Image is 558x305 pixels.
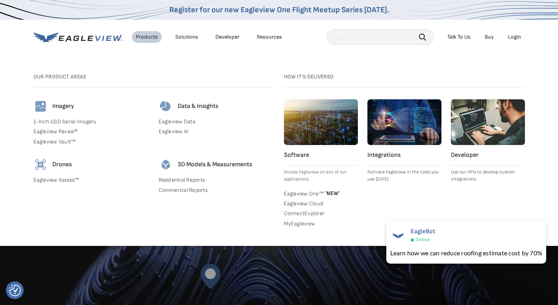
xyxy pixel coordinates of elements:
input: Search [327,29,434,45]
h4: Software [284,151,358,159]
a: Developer [215,33,239,41]
p: Access Eagleview on any of our applications. [284,169,358,183]
p: Use our APIs to develop custom integrations. [451,169,525,183]
img: imagery-icon.svg [33,99,48,113]
h3: Our Product Areas [33,73,274,80]
a: MyEagleview [284,220,358,227]
a: Eagleview AI [159,128,274,135]
p: Activate Eagleview in the tools you use [DATE]. [367,169,441,183]
a: Register for our new Eagleview One Flight Meetup Series [DATE]. [169,5,389,15]
img: EagleBot [390,228,406,244]
a: Eagleview Reveal® [33,128,149,135]
span: NEW [323,190,340,197]
div: Resources [257,33,282,41]
a: Integrations Activate Eagleview in the tools you use [DATE]. [367,99,441,183]
div: Learn how we can reduce roofing estimate cost by 70% [390,248,542,258]
h4: Imagery [52,102,74,110]
span: Online [416,237,430,243]
a: 1-Inch GSD Aerial Imagery [33,118,149,125]
h4: Integrations [367,151,441,159]
h4: 3D Models & Measurements [178,161,252,169]
img: drones-icon.svg [33,158,48,172]
button: Consent Preferences [9,285,21,296]
span: EagleBot [411,228,436,235]
h4: Developer [451,151,525,159]
img: software.webp [284,99,358,145]
a: Commercial Reports [159,187,274,194]
h4: Data & Insights [178,102,218,110]
img: developer.webp [451,99,525,145]
a: Buy [485,33,494,41]
div: Solutions [175,33,198,41]
a: Eagleview One™ *NEW* [284,189,358,197]
img: 3d-models-icon.svg [159,158,173,172]
div: Login [508,33,521,41]
a: ConnectExplorer [284,210,358,217]
img: integrations.webp [367,99,441,145]
a: Eagleview Vault™ [33,138,149,145]
div: Talk To Us [447,33,471,41]
h3: How it's Delivered [284,73,525,80]
img: data-icon.svg [159,99,173,113]
a: Eagleview Cloud [284,200,358,207]
h4: Drones [52,161,72,169]
a: Developer Use our APIs to develop custom integrations. [451,99,525,183]
a: Residential Reports [159,177,274,184]
a: Eagleview Data [159,118,274,125]
img: Revisit consent button [9,285,21,296]
div: Products [136,33,158,41]
a: Eagleview Assess™ [33,177,149,184]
